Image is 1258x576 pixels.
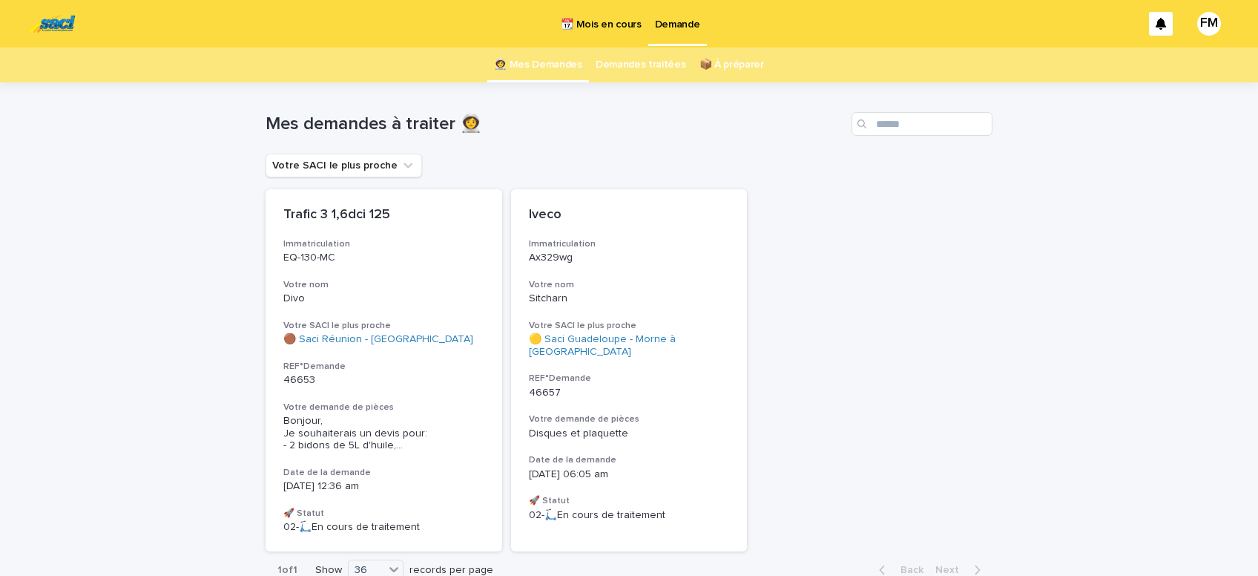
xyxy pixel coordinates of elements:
[529,279,730,291] h3: Votre nom
[529,428,628,439] span: Disques et plaquette
[283,480,484,493] p: [DATE] 12:36 am
[529,207,730,223] p: Iveco
[529,387,730,399] p: 46657
[283,252,484,264] p: EQ-130-MC
[266,189,502,552] a: Trafic 3 1,6dci 125ImmatriculationEQ-130-MCVotre nomDivoVotre SACI le plus proche🟤 Saci Réunion -...
[935,565,968,575] span: Next
[511,189,748,552] a: IvecoImmatriculationAx329wgVotre nomSitcharnVotre SACI le plus proche🟡 Saci Guadeloupe - Morne à ...
[529,373,730,384] h3: REF°Demande
[529,238,730,250] h3: Immatriculation
[852,112,992,136] input: Search
[529,413,730,425] h3: Votre demande de pièces
[283,374,484,387] p: 46653
[529,454,730,466] h3: Date de la demande
[283,361,484,373] h3: REF°Demande
[283,467,484,479] h3: Date de la demande
[283,320,484,332] h3: Votre SACI le plus proche
[1197,12,1221,36] div: FM
[266,114,846,135] h1: Mes demandes à traiter 👩‍🚀
[699,48,764,82] a: 📦 À préparer
[494,48,582,82] a: 👩‍🚀 Mes Demandes
[529,468,730,481] p: [DATE] 06:05 am
[283,238,484,250] h3: Immatriculation
[283,279,484,291] h3: Votre nom
[529,509,730,522] p: 02-🛴En cours de traitement
[283,207,484,223] p: Trafic 3 1,6dci 125
[283,508,484,520] h3: 🚀 Statut
[529,292,730,305] p: Sitcharn
[529,320,730,332] h3: Votre SACI le plus proche
[30,9,75,39] img: UC29JcTLQ3GheANZ19ks
[529,495,730,507] h3: 🚀 Statut
[283,415,484,452] span: Bonjour, Je souhaiterais un devis pour: - 2 bidons de 5L d'huile, ...
[283,402,484,413] h3: Votre demande de pièces
[266,154,422,177] button: Votre SACI le plus proche
[283,521,484,534] p: 02-🛴En cours de traitement
[529,252,730,264] p: Ax329wg
[283,292,484,305] p: Divo
[892,565,923,575] span: Back
[283,333,473,346] a: 🟤 Saci Réunion - [GEOGRAPHIC_DATA]
[596,48,686,82] a: Demandes traitées
[529,333,730,359] a: 🟡 Saci Guadeloupe - Morne à [GEOGRAPHIC_DATA]
[283,415,484,452] div: Bonjour, Je souhaiterais un devis pour: - 2 bidons de 5L d'huile, - 1 filtre à huile, - 1 filtre ...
